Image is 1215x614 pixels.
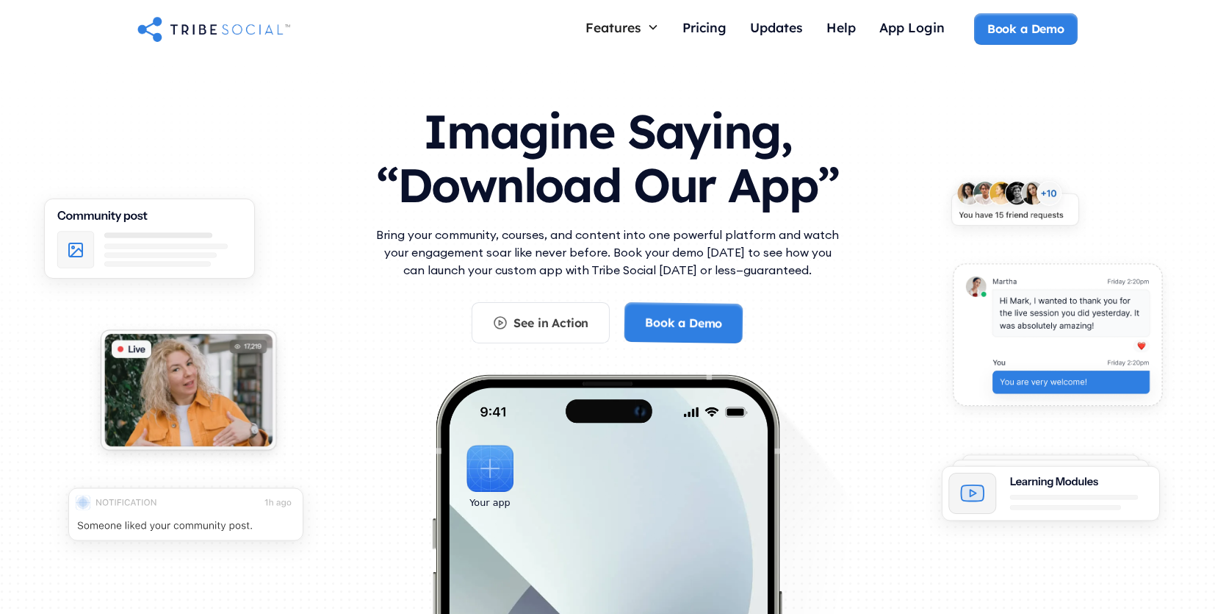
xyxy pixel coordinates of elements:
[585,19,641,35] div: Features
[137,14,290,43] a: home
[574,13,671,41] div: Features
[936,170,1094,245] img: An illustration of New friends requests
[372,90,843,220] h1: Imagine Saying, “Download Our App”
[826,19,856,35] div: Help
[923,444,1178,544] img: An illustration of Learning Modules
[469,495,510,511] div: Your app
[48,474,323,565] img: An illustration of push notification
[868,13,956,45] a: App Login
[974,13,1078,44] a: Book a Demo
[85,318,292,470] img: An illustration of Live video
[472,302,610,343] a: See in Action
[682,19,727,35] div: Pricing
[738,13,815,45] a: Updates
[936,251,1179,427] img: An illustration of chat
[671,13,738,45] a: Pricing
[750,19,803,35] div: Updates
[372,226,843,279] p: Bring your community, courses, and content into one powerful platform and watch your engagement s...
[879,19,945,35] div: App Login
[513,315,588,331] div: See in Action
[815,13,868,45] a: Help
[624,302,743,344] a: Book a Demo
[24,185,275,304] img: An illustration of Community Feed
